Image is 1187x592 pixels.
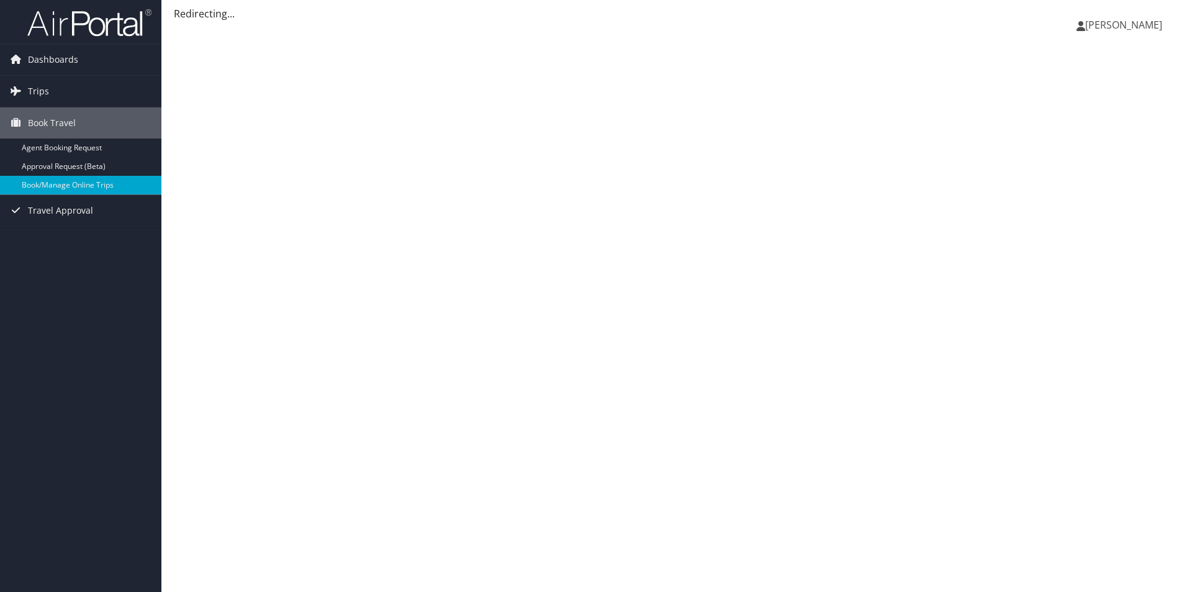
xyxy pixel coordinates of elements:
[174,6,1175,21] div: Redirecting...
[28,107,76,139] span: Book Travel
[27,8,151,37] img: airportal-logo.png
[1085,18,1162,32] span: [PERSON_NAME]
[28,44,78,75] span: Dashboards
[28,195,93,226] span: Travel Approval
[28,76,49,107] span: Trips
[1076,6,1175,43] a: [PERSON_NAME]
